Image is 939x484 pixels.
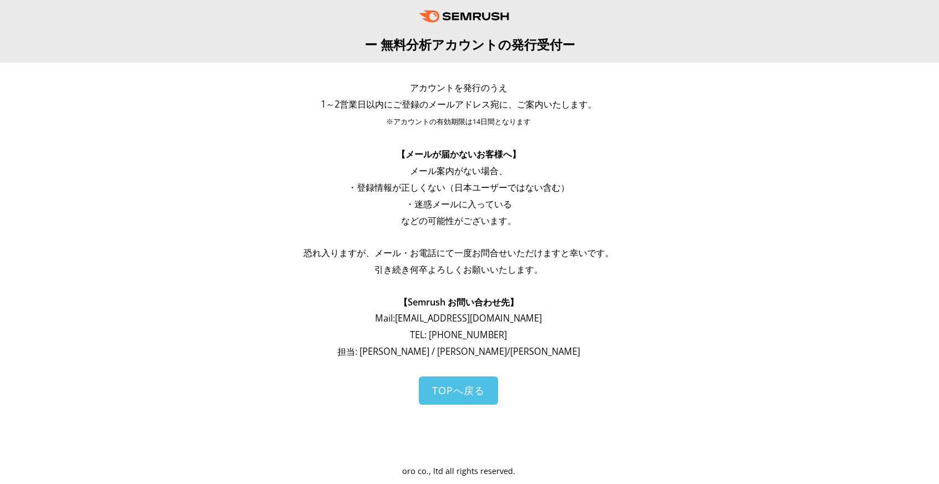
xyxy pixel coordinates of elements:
span: 引き続き何卒よろしくお願いいたします。 [374,263,543,276]
span: メール案内がない場合、 [410,165,507,177]
span: 【メールが届かないお客様へ】 [397,148,521,160]
span: TOPへ戻る [432,384,485,397]
span: などの可能性がございます。 [401,215,516,227]
span: ※アカウントの有効期限は14日間となります [386,117,531,126]
span: TEL: [PHONE_NUMBER] [410,329,507,341]
span: ・登録情報が正しくない（日本ユーザーではない含む） [348,181,569,193]
span: Mail: [EMAIL_ADDRESS][DOMAIN_NAME] [375,312,542,324]
span: 恐れ入りますが、メール・お電話にて一度お問合せいただけますと幸いです。 [304,247,614,259]
a: TOPへ戻る [419,376,498,405]
span: 【Semrush お問い合わせ先】 [399,296,519,308]
span: 1～2営業日以内にご登録のメールアドレス宛に、ご案内いたします。 [321,98,597,110]
span: アカウントを発行のうえ [410,81,507,94]
span: oro co., ltd all rights reserved. [402,466,515,476]
span: ー 無料分析アカウントの発行受付ー [365,35,575,53]
span: 担当: [PERSON_NAME] / [PERSON_NAME]/[PERSON_NAME] [337,345,580,358]
span: ・迷惑メールに入っている [406,198,512,210]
